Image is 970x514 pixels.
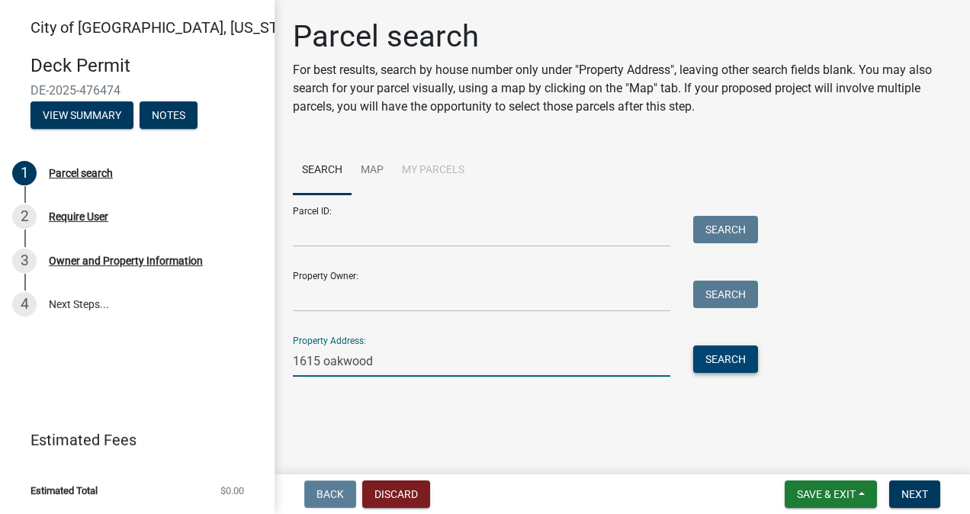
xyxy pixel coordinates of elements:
[12,204,37,229] div: 2
[316,488,344,500] span: Back
[12,425,250,455] a: Estimated Fees
[12,161,37,185] div: 1
[49,168,113,178] div: Parcel search
[293,146,352,195] a: Search
[140,101,198,129] button: Notes
[31,83,244,98] span: DE-2025-476474
[220,486,244,496] span: $0.00
[785,480,877,508] button: Save & Exit
[31,110,133,122] wm-modal-confirm: Summary
[49,211,108,222] div: Require User
[12,292,37,316] div: 4
[797,488,856,500] span: Save & Exit
[31,18,308,37] span: City of [GEOGRAPHIC_DATA], [US_STATE]
[293,18,952,55] h1: Parcel search
[304,480,356,508] button: Back
[693,281,758,308] button: Search
[901,488,928,500] span: Next
[31,55,262,77] h4: Deck Permit
[362,480,430,508] button: Discard
[693,216,758,243] button: Search
[31,101,133,129] button: View Summary
[293,61,952,116] p: For best results, search by house number only under "Property Address", leaving other search fiel...
[140,110,198,122] wm-modal-confirm: Notes
[49,255,203,266] div: Owner and Property Information
[693,345,758,373] button: Search
[352,146,393,195] a: Map
[889,480,940,508] button: Next
[12,249,37,273] div: 3
[31,486,98,496] span: Estimated Total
